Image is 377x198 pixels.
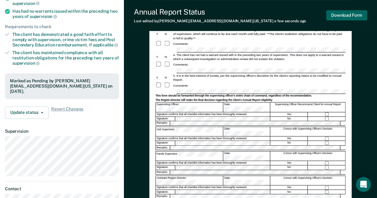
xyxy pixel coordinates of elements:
[12,32,119,48] div: The client has demonstrated a good faith effort to comply with supervision, crime victim fees and...
[155,55,164,59] div: Y
[172,53,345,61] div: 4. The client has not had a warrant issued with in the preceding two years of supervision. This d...
[12,9,119,19] div: Has had no warrants issued within the preceding two years of
[270,117,308,121] div: No
[326,10,367,20] button: Download Form
[156,117,175,121] div: Signature:
[156,161,270,165] div: Signature confirms that all checklist information has been thoroughly reviewed.
[356,177,371,192] div: Open Intercom Messenger
[270,127,345,136] div: Concur with Supervising Officer's Decision
[12,1,40,6] span: supervision
[156,102,223,112] div: Supervising Officer:
[156,176,223,185] div: Assistant Region Director:
[30,14,57,19] span: supervision
[156,186,270,190] div: Signature confirms that all checklist information has been thoroughly reviewed.
[172,28,345,40] div: 3. The client has maintained compliance with all restitution obligations in accordance to PD/POP-...
[10,78,114,94] div: Marked as Pending by [PERSON_NAME][EMAIL_ADDRESS][DOMAIN_NAME][US_STATE] on [DATE].
[156,166,175,170] div: Signature:
[164,76,172,80] div: N
[156,137,270,141] div: Signature confirms that all checklist information has been thoroughly reviewed.
[5,129,119,134] dt: Supervision
[155,76,164,80] div: Y
[223,127,270,136] div: Date:
[93,42,118,47] span: applicable
[274,19,306,23] span: a few seconds ago
[164,55,172,59] div: N
[156,127,223,136] div: Unit Supervisor:
[270,186,308,190] div: Yes
[223,152,270,161] div: Date:
[270,137,308,141] div: Yes
[156,170,170,174] div: Remarks:
[172,62,189,67] div: Comments:
[172,84,189,88] div: Comments:
[156,152,223,161] div: Parole Supervisor:
[270,112,308,116] div: Yes
[155,98,345,102] div: The Region Director will make the final decision regarding the client's Annual Report eligibility
[270,141,308,145] div: No
[12,61,40,66] span: supervision
[172,74,345,82] div: 5. It is in the best interest of society, per the supervising officer's discretion for the client...
[156,190,175,194] div: Signature:
[156,112,270,116] div: Signature confirms that all checklist information has been thoroughly reviewed.
[270,190,308,194] div: No
[155,32,164,36] div: Y
[5,186,119,192] dt: Contact
[134,7,306,16] div: Annual Report Status
[270,176,345,185] div: Concur with Supervising Officer's Decision
[223,176,270,185] div: Date:
[164,32,172,36] div: N
[156,121,170,125] div: Remarks:
[223,102,270,112] div: Date:
[156,145,170,150] div: Remarks:
[51,106,83,119] span: Revert Changes
[270,161,308,165] div: Yes
[5,106,49,119] button: Update status
[270,166,308,170] div: No
[134,19,306,23] div: Last edited by [PERSON_NAME][EMAIL_ADDRESS][DOMAIN_NAME][US_STATE]
[156,141,175,145] div: Signature:
[172,42,189,46] div: Comments:
[5,24,119,29] div: Requirements to check
[12,50,119,66] div: The client has maintained compliance with all restitution obligations for the preceding two years of
[270,152,345,161] div: Concur with Supervising Officer's Decision
[270,102,345,112] div: Supervising Officer Recommend Client for Annual Report
[155,94,345,98] div: This form should be forwarded through the supervising officer's entire chain of command, regardle...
